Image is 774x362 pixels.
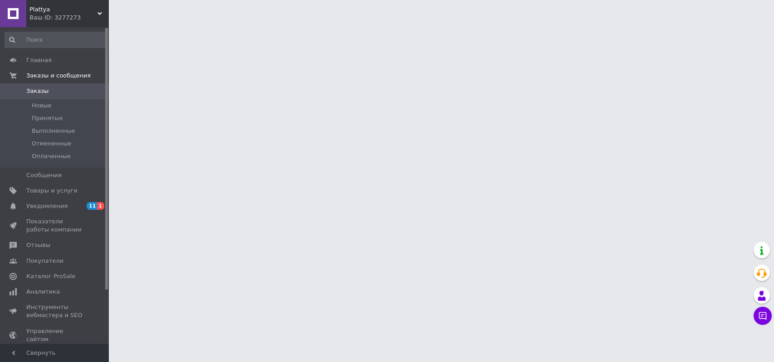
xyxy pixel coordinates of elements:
div: Ваш ID: 3277273 [29,14,109,22]
span: Заказы и сообщения [26,72,91,80]
span: Оплаченные [32,152,71,160]
span: Каталог ProSale [26,272,75,280]
span: Товары и услуги [26,187,78,195]
span: Заказы [26,87,49,95]
span: Показатели работы компании [26,217,84,234]
span: Инструменты вебмастера и SEO [26,303,84,319]
span: Управление сайтом [26,327,84,343]
input: Поиск [5,32,107,48]
span: Покупатели [26,257,63,265]
span: Принятые [32,114,63,122]
span: Сообщения [26,171,62,179]
span: Уведомления [26,202,68,210]
span: Отзывы [26,241,50,249]
span: Аналитика [26,288,60,296]
button: Чат с покупателем [754,307,772,325]
span: Отмененные [32,140,71,148]
span: Выполненные [32,127,75,135]
span: Главная [26,56,52,64]
span: 1 [97,202,104,210]
span: Новые [32,101,52,110]
span: Plattya [29,5,97,14]
span: 11 [87,202,97,210]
